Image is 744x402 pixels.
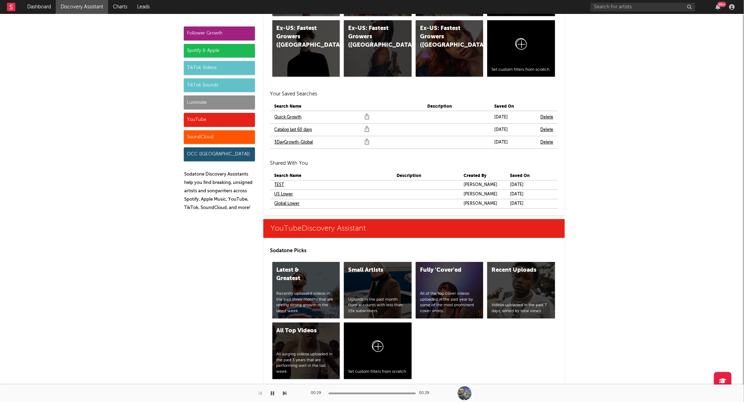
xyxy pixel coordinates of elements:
a: Ex-US: Fastest Growers ([GEOGRAPHIC_DATA]) [416,20,483,77]
h2: Shared With You [270,159,558,168]
td: [DATE] [506,199,552,209]
a: Catalog last 60 days [275,126,312,134]
a: Latest & GreatestRecently uploaded videos in the past three months that are seeing strong growth ... [272,262,340,318]
div: SoundCloud [184,130,255,144]
p: Sodatone Picks [270,247,558,255]
div: Ex-US: Fastest Growers ([GEOGRAPHIC_DATA]/[GEOGRAPHIC_DATA]/[GEOGRAPHIC_DATA]) [277,24,324,49]
div: OCC ([GEOGRAPHIC_DATA]) [184,147,255,161]
td: Delete [536,136,558,149]
th: Description [423,102,490,111]
td: [PERSON_NAME] [459,190,506,199]
a: Fully 'Cover'edAll of the top cover videos uploaded in the past year by some of the most prominen... [416,262,483,318]
a: Small ArtistsUploads in the past month from accounts with less than 15k subscribers. [344,262,412,318]
a: Ex-US: Fastest Growers ([GEOGRAPHIC_DATA]/[GEOGRAPHIC_DATA]/[GEOGRAPHIC_DATA]) [272,20,340,77]
th: Saved On [490,102,536,111]
td: [DATE] [490,111,536,124]
div: 00:29 [419,389,433,397]
td: [PERSON_NAME] [459,180,506,190]
div: 00:29 [311,389,325,397]
a: Ex-US: Fastest Growers ([GEOGRAPHIC_DATA]) [344,20,412,77]
th: Description [392,172,459,180]
div: Ex-US: Fastest Growers ([GEOGRAPHIC_DATA]) [420,24,467,49]
div: YouTube [184,113,255,127]
div: Recent Uploads [491,266,539,275]
a: Quick Growth [275,113,302,122]
td: [DATE] [506,190,552,199]
td: Delete [536,124,558,136]
div: 99 + [717,2,726,7]
p: Sodatone Discovery Assistants help you find breaking, unsigned artists and songwriters across Spo... [185,170,255,212]
a: YouTubeDiscovery Assistant [263,219,565,238]
a: Set custom filters from scratch. [487,20,555,77]
td: Delete [536,111,558,124]
div: Latest & Greatest [277,266,324,283]
div: Videos uploaded in the past 7 days, sorted by total views. [491,302,551,314]
div: Recently uploaded videos in the past three months that are seeing strong growth in the latest week. [277,291,336,314]
div: Follower Growth [184,26,255,40]
td: [DATE] [490,136,536,149]
a: All Top VideosAll surging videos uploaded in the past 3 years that are performing well in the las... [272,323,340,379]
div: All Top Videos [277,327,324,335]
td: [DATE] [506,180,552,190]
div: Fully 'Cover'ed [420,266,467,275]
a: Global Lower [275,200,300,208]
a: 3DayGrowth-Global [275,138,313,147]
a: US Lower [275,190,293,199]
div: Ex-US: Fastest Growers ([GEOGRAPHIC_DATA]) [348,24,396,49]
th: Search Name [270,102,423,111]
td: [DATE] [490,124,536,136]
div: Uploads in the past month from accounts with less than 15k subscribers. [348,297,407,314]
a: TEST [275,181,284,189]
button: 99+ [715,4,720,10]
th: Search Name [270,172,392,180]
a: Set custom filters from scratch. [344,323,412,379]
div: All of the top cover videos uploaded in the past year by some of the most prominent cover artists. [420,291,479,314]
div: TikTok Videos [184,61,255,75]
div: TikTok Sounds [184,78,255,92]
div: Set custom filters from scratch. [491,67,551,73]
div: Set custom filters from scratch. [348,369,407,375]
td: [PERSON_NAME] [459,199,506,209]
div: Luminate [184,95,255,109]
input: Search for artists [591,3,695,11]
th: Created By [459,172,506,180]
div: Small Artists [348,266,396,275]
div: Spotify & Apple [184,44,255,58]
a: Recent UploadsVideos uploaded in the past 7 days, sorted by total views. [487,262,555,318]
th: Saved On [506,172,552,180]
div: All surging videos uploaded in the past 3 years that are performing well in the last week. [277,351,336,375]
h2: Your Saved Searches [270,90,558,98]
